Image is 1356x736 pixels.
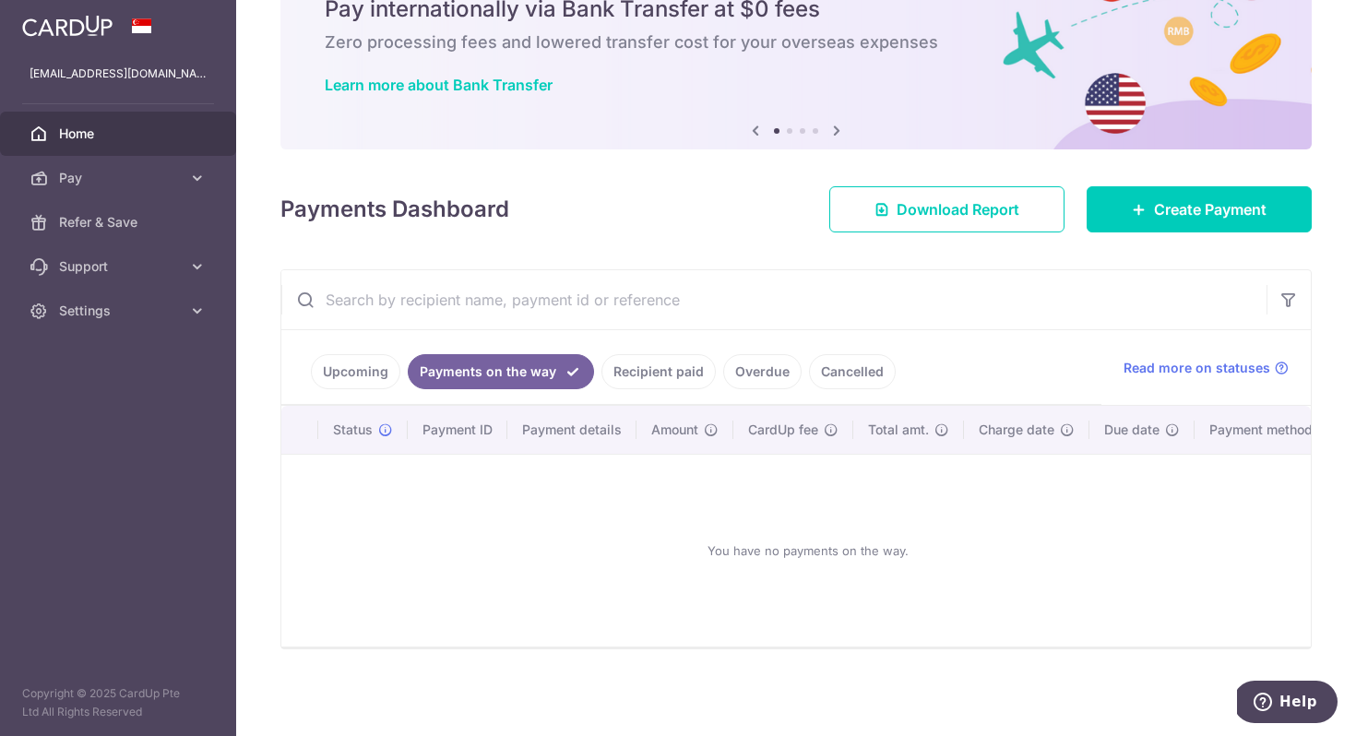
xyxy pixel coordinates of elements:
[325,31,1267,53] h6: Zero processing fees and lowered transfer cost for your overseas expenses
[723,354,802,389] a: Overdue
[22,15,113,37] img: CardUp
[829,186,1065,232] a: Download Report
[809,354,896,389] a: Cancelled
[59,213,181,231] span: Refer & Save
[1237,681,1338,727] iframe: Opens a widget where you can find more information
[59,125,181,143] span: Home
[280,193,509,226] h4: Payments Dashboard
[1154,198,1267,220] span: Create Payment
[325,76,553,94] a: Learn more about Bank Transfer
[868,421,929,439] span: Total amt.
[59,169,181,187] span: Pay
[408,354,594,389] a: Payments on the way
[1104,421,1160,439] span: Due date
[507,406,636,454] th: Payment details
[1087,186,1312,232] a: Create Payment
[748,421,818,439] span: CardUp fee
[408,406,507,454] th: Payment ID
[303,469,1313,632] div: You have no payments on the way.
[30,65,207,83] p: [EMAIL_ADDRESS][DOMAIN_NAME]
[897,198,1019,220] span: Download Report
[311,354,400,389] a: Upcoming
[59,257,181,276] span: Support
[1124,359,1289,377] a: Read more on statuses
[281,270,1267,329] input: Search by recipient name, payment id or reference
[1124,359,1270,377] span: Read more on statuses
[1195,406,1335,454] th: Payment method
[979,421,1054,439] span: Charge date
[601,354,716,389] a: Recipient paid
[333,421,373,439] span: Status
[651,421,698,439] span: Amount
[59,302,181,320] span: Settings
